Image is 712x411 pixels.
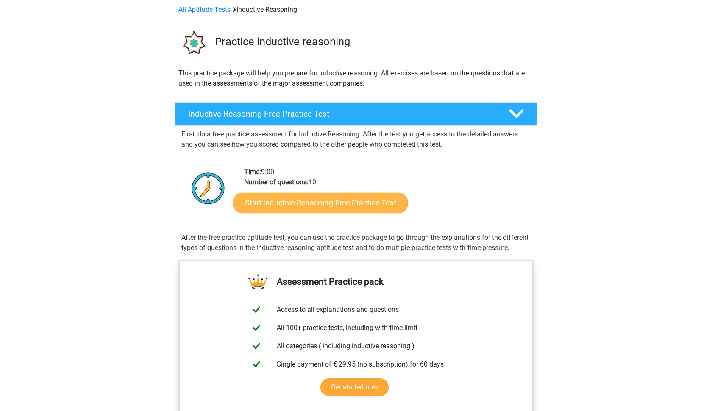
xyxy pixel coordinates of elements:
p: This practice package will help you prepare for inductive reasoning. All exercises are based on t... [178,68,534,89]
a: Start Inductive Reasoning Free Practice Test [233,192,408,213]
img: inductive reasoning [175,25,211,61]
div: 9:00 10 [238,167,533,222]
p: First, do a free practice assessment for Inductive Reasoning. After the test you get access to th... [181,129,531,150]
a: Inductive Reasoning Free Practice Test [171,102,541,126]
h3: Practice inductive reasoning [215,35,531,48]
div: Inductive Reasoning [175,5,537,15]
b: Time: [244,168,261,176]
a: Get started now [320,378,389,396]
img: Clock [187,167,230,209]
b: Number of questions: [244,178,309,186]
div: After the free practice aptitude test, you can use the practice package to go through the explana... [178,233,534,253]
a: All Aptitude Tests [178,6,231,14]
h4: Inductive Reasoning Free Practice Test [188,109,495,119]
